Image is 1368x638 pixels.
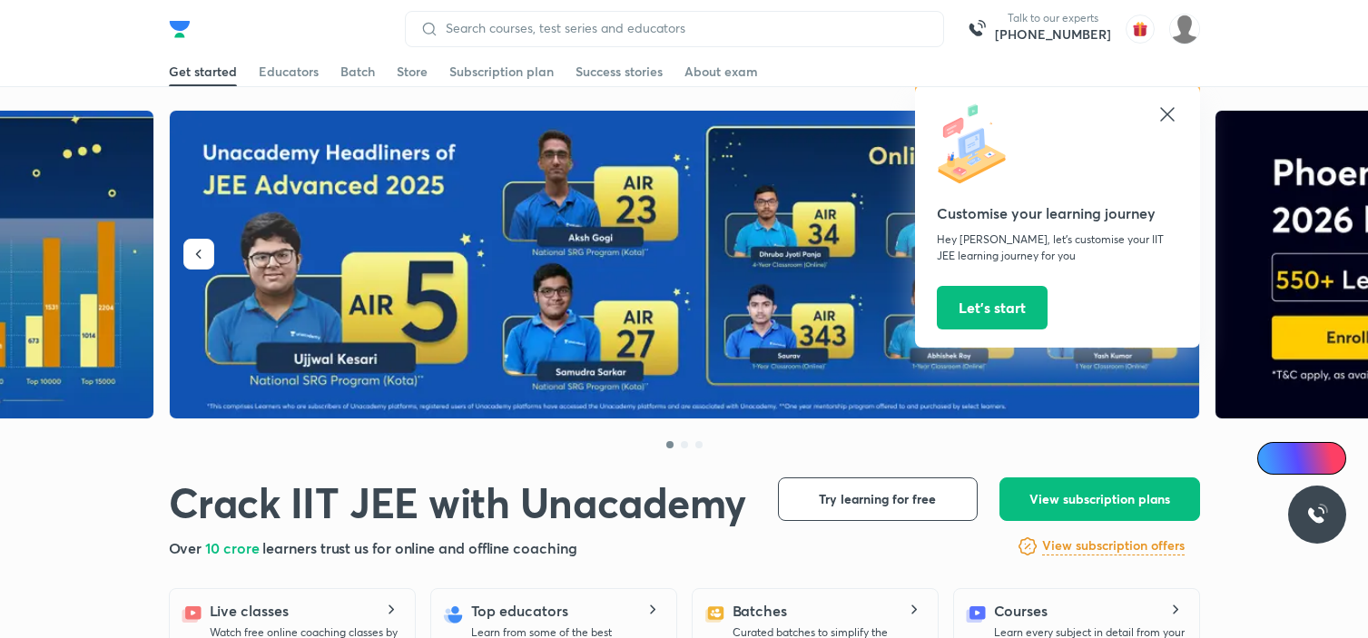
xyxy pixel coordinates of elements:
span: Over [169,538,206,557]
img: call-us [959,11,995,47]
a: Success stories [576,57,663,86]
div: Subscription plan [449,63,554,81]
a: View subscription offers [1042,535,1185,557]
h5: Customise your learning journey [937,202,1178,224]
span: 10 crore [205,538,262,557]
p: Talk to our experts [995,11,1111,25]
a: Get started [169,57,237,86]
img: Icon [1268,451,1283,466]
a: [PHONE_NUMBER] [995,25,1111,44]
button: Let’s start [937,286,1048,329]
span: learners trust us for online and offline coaching [262,538,576,557]
img: Laxmikant Ausekar [1169,14,1200,44]
div: Store [397,63,428,81]
button: Try learning for free [778,477,978,521]
h5: Courses [994,600,1048,622]
h6: View subscription offers [1042,536,1185,555]
div: Batch [340,63,375,81]
img: Company Logo [169,18,191,40]
p: Hey [PERSON_NAME], let’s customise your IIT JEE learning journey for you [937,231,1178,264]
a: Educators [259,57,319,86]
a: Store [397,57,428,86]
img: avatar [1126,15,1155,44]
input: Search courses, test series and educators [438,21,929,35]
span: Try learning for free [819,490,936,508]
h5: Batches [733,600,787,622]
div: Educators [259,63,319,81]
button: View subscription plans [999,477,1200,521]
h5: Top educators [471,600,568,622]
a: Subscription plan [449,57,554,86]
h1: Crack IIT JEE with Unacademy [169,477,746,526]
span: Ai Doubts [1287,451,1335,466]
div: Get started [169,63,237,81]
a: About exam [684,57,758,86]
img: icon [937,103,1019,185]
h5: Live classes [210,600,289,622]
span: View subscription plans [1029,490,1170,508]
div: About exam [684,63,758,81]
div: Success stories [576,63,663,81]
a: Ai Doubts [1257,442,1346,475]
a: Batch [340,57,375,86]
img: ttu [1306,504,1328,525]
